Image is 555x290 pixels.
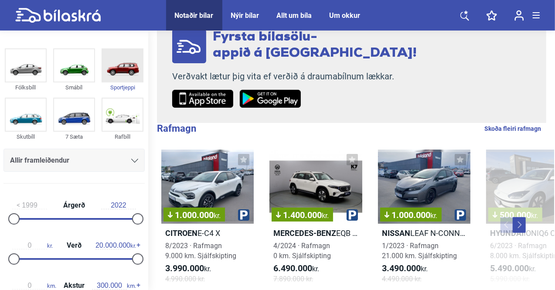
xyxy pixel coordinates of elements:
b: 6.490.000 [273,263,312,273]
a: Nýir bílar [231,11,259,20]
div: 7 Sæta [53,132,95,142]
span: 7.890.000 kr. [273,274,313,284]
div: Fólksbíll [5,82,47,92]
span: kr. [165,263,211,274]
b: Hyundai [490,229,524,238]
div: Sportjeppi [102,82,143,92]
b: 3.990.000 [165,263,204,273]
b: Citroen [165,229,197,238]
a: Skoða fleiri rafmagn [484,123,541,134]
span: kr. [273,263,319,274]
span: kr. [95,242,136,249]
span: 8/2023 · Rafmagn 9.000 km. Sjálfskipting [165,242,236,260]
span: km. [92,282,136,290]
span: 4.990.000 kr. [165,274,205,284]
b: Mercedes-Benz [273,229,336,238]
span: 4/2024 · Rafmagn 0 km. Sjálfskipting [273,242,331,260]
span: kr. [322,212,329,220]
span: km. [12,282,56,290]
h2: LEAF N-CONNECTA 40KWH [378,228,470,238]
b: 3.490.000 [382,263,421,273]
b: 5.490.000 [490,263,529,273]
span: Akstur [61,282,87,289]
b: Rafmagn [157,123,196,134]
span: kr. [12,242,53,249]
span: kr. [214,212,221,220]
span: 1.000.000 [168,211,221,219]
div: Skutbíll [5,132,47,142]
h2: E-C4 X [161,228,254,238]
span: kr. [382,263,428,274]
a: Allt um bíla [277,11,312,20]
span: 1/2023 · Rafmagn 21.000 km. Sjálfskipting [382,242,457,260]
span: Allir framleiðendur [10,154,69,167]
div: Rafbíll [102,132,143,142]
span: 4.490.000 kr. [382,274,422,284]
span: Fyrsta bílasölu- appið á [GEOGRAPHIC_DATA]! [213,31,417,60]
span: 5.990.000 kr. [490,274,530,284]
a: Um okkur [330,11,361,20]
a: Notaðir bílar [175,11,214,20]
p: Verðvakt lætur þig vita ef verðið á draumabílnum lækkar. [172,71,417,82]
button: Next [513,217,526,233]
span: kr. [430,212,437,220]
span: 1.400.000 [276,211,329,219]
span: Árgerð [61,202,87,209]
h2: EQB 250 PURE. [269,228,362,238]
span: 1.000.000 [385,211,437,219]
img: user-login.svg [514,10,524,21]
b: Nissan [382,229,410,238]
span: 500.000 [493,211,538,219]
span: kr. [531,212,538,220]
button: Previous [501,217,514,233]
div: Smábíl [53,82,95,92]
span: Verð [65,242,84,249]
span: kr. [490,263,536,274]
